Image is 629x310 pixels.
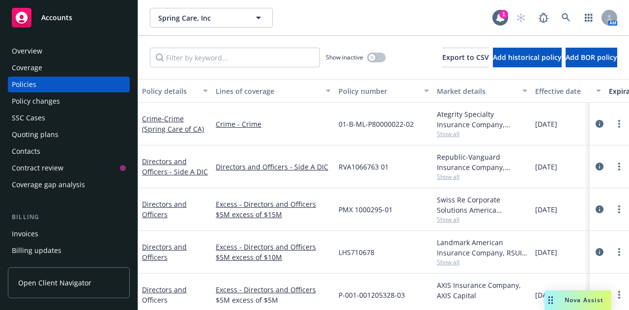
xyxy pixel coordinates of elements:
span: Nova Assist [565,296,603,304]
a: Policy changes [8,93,130,109]
a: Report a Bug [534,8,553,28]
a: Crime - Crime [216,119,331,129]
span: P-001-001205328-03 [339,290,405,300]
div: Policy number [339,86,418,96]
span: - Crime (Spring Care of CA) [142,114,204,134]
div: Ategrity Specialty Insurance Company, Ategrity Specialty Insurance Company, RT Specialty Insuranc... [437,109,527,130]
div: Drag to move [544,290,557,310]
input: Filter by keyword... [150,48,320,67]
div: Swiss Re Corporate Solutions America Insurance Corporation, [GEOGRAPHIC_DATA] Re [437,195,527,215]
a: Directors and Officers [142,285,187,305]
button: Export to CSV [442,48,489,67]
span: Accounts [41,14,72,22]
a: Quoting plans [8,127,130,142]
span: Show inactive [326,53,363,61]
a: Policies [8,77,130,92]
a: circleInformation [594,289,605,301]
a: Directors and Officers [142,242,187,262]
span: Show all [437,215,527,224]
button: Nova Assist [544,290,611,310]
span: [DATE] [535,247,557,257]
button: Lines of coverage [212,79,335,103]
button: Add BOR policy [566,48,617,67]
span: Show all [437,172,527,181]
span: [DATE] [535,162,557,172]
a: Accounts [8,4,130,31]
button: Spring Care, Inc [150,8,273,28]
span: Export to CSV [442,53,489,62]
span: [DATE] [535,204,557,215]
a: more [613,289,625,301]
a: Contacts [8,143,130,159]
a: Crime [142,114,204,134]
a: Search [556,8,576,28]
div: Coverage [12,60,42,76]
a: more [613,161,625,172]
button: Market details [433,79,531,103]
div: SSC Cases [12,110,45,126]
a: Coverage [8,60,130,76]
a: more [613,246,625,258]
div: Republic-Vanguard Insurance Company, AmTrust Financial Services [437,152,527,172]
a: Switch app [579,8,599,28]
span: 01-B-ML-P80000022-02 [339,119,414,129]
a: Excess - Directors and Officers $5M excess of $10M [216,242,331,262]
a: Directors and Officers - Side A DIC [216,162,331,172]
div: Overview [12,43,42,59]
span: Spring Care, Inc [158,13,243,23]
div: Policy changes [12,93,60,109]
span: RVA1066763 01 [339,162,389,172]
button: Policy number [335,79,433,103]
a: circleInformation [594,118,605,130]
div: Effective date [535,86,590,96]
div: Contract review [12,160,63,176]
span: Open Client Navigator [18,278,91,288]
a: circleInformation [594,246,605,258]
span: Add historical policy [493,53,562,62]
div: Market details [437,86,516,96]
a: Excess - Directors and Officers $5M excess of $5M [216,284,331,305]
span: [DATE] [535,290,557,300]
a: Excess - Directors and Officers $5M excess of $15M [216,199,331,220]
span: Add BOR policy [566,53,617,62]
a: Coverage gap analysis [8,177,130,193]
div: 1 [499,10,508,19]
div: AXIS Insurance Company, AXIS Capital [437,280,527,301]
a: Billing updates [8,243,130,258]
span: Show all [437,258,527,266]
span: Show all [437,301,527,309]
span: LHS710678 [339,247,374,257]
a: SSC Cases [8,110,130,126]
div: Billing [8,212,130,222]
span: [DATE] [535,119,557,129]
a: Contract review [8,160,130,176]
a: Directors and Officers [142,199,187,219]
div: Quoting plans [12,127,58,142]
div: Billing updates [12,243,61,258]
button: Add historical policy [493,48,562,67]
a: circleInformation [594,203,605,215]
div: Landmark American Insurance Company, RSUI Group, RT Specialty Insurance Services, LLC (RSG Specia... [437,237,527,258]
div: Lines of coverage [216,86,320,96]
a: Overview [8,43,130,59]
div: Policies [12,77,36,92]
div: Coverage gap analysis [12,177,85,193]
div: Contacts [12,143,40,159]
div: Invoices [12,226,38,242]
span: Show all [437,130,527,138]
a: circleInformation [594,161,605,172]
button: Policy details [138,79,212,103]
button: Effective date [531,79,605,103]
a: Directors and Officers - Side A DIC [142,157,208,176]
a: Start snowing [511,8,531,28]
a: more [613,118,625,130]
div: Policy details [142,86,197,96]
a: more [613,203,625,215]
span: PMX 1000295-01 [339,204,393,215]
a: Invoices [8,226,130,242]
